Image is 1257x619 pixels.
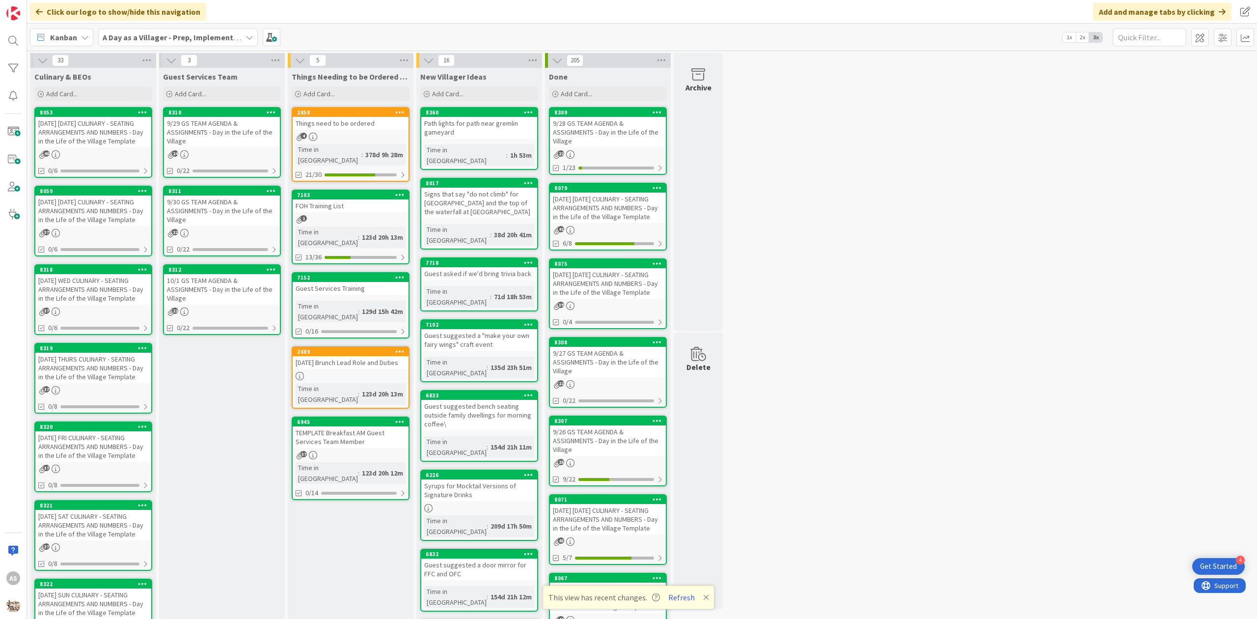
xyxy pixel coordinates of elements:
span: 37 [301,451,307,457]
div: 8075 [550,259,666,268]
div: 8059 [40,188,151,195]
span: 13/36 [305,252,322,262]
div: 7718 [421,258,537,267]
span: 6/8 [563,238,572,249]
div: 6945TEMPLATE Breakfast AM Guest Services Team Member [293,418,409,448]
div: [DATE] THURS CULINARY - SEATING ARRANGEMENTS AND NUMBERS - Day in the Life of the Village Template [35,353,151,383]
div: 8075[DATE] [DATE] CULINARY - SEATING ARRANGEMENTS AND NUMBERS - Day in the Life of the Village Te... [550,259,666,299]
div: 129d 15h 42m [359,306,406,317]
div: 154d 21h 12m [488,591,534,602]
span: : [487,591,488,602]
div: 8320[DATE] FRI CULINARY - SEATING ARRANGEMENTS AND NUMBERS - Day in the Life of the Village Template [35,422,151,462]
span: 0/22 [177,244,190,254]
div: 8360Path lights for path near gremlin gameyard [421,108,537,139]
div: 8320 [40,423,151,430]
div: Guest suggested bench seating outside family dwellings for morning coffee\ [421,400,537,430]
span: 37 [43,308,50,314]
span: : [487,442,488,452]
div: 8320 [35,422,151,431]
span: 0/8 [48,559,57,569]
div: 2858 [297,109,409,116]
span: 0/8 [48,480,57,490]
span: : [358,389,359,399]
span: 33 [52,55,69,66]
div: 9/26 GS TEAM AGENDA & ASSIGNMENTS - Day in the Life of the Village [550,425,666,456]
span: 37 [43,543,50,550]
span: Culinary & BEOs [34,72,91,82]
span: 39 [558,302,564,308]
div: [DATE] [DATE] CULINARY - SEATING ARRANGEMENTS AND NUMBERS - Day in the Life of the Village Template [35,117,151,147]
div: 8309 [550,108,666,117]
div: 7718 [426,259,537,266]
span: Things Needing to be Ordered - PUT IN CARD, Don't make new card [292,72,410,82]
div: 9/27 GS TEAM AGENDA & ASSIGNMENTS - Day in the Life of the Village [550,347,666,377]
span: 22 [558,150,564,157]
span: : [361,149,363,160]
div: Syrups for Mocktail Versions of Signature Drinks [421,479,537,501]
span: : [490,229,492,240]
div: 8053[DATE] [DATE] CULINARY - SEATING ARRANGEMENTS AND NUMBERS - Day in the Life of the Village Te... [35,108,151,147]
div: Time in [GEOGRAPHIC_DATA] [424,515,487,537]
div: 8322 [40,581,151,588]
input: Quick Filter... [1113,28,1186,46]
div: FOH Training List [293,199,409,212]
span: 37 [43,465,50,471]
div: 6833 [426,392,537,399]
div: 7152Guest Services Training [293,273,409,295]
div: Get Started [1200,562,1237,571]
div: 2858Things need to be ordered [293,108,409,130]
div: Signs that say "do not climb" for [GEOGRAPHIC_DATA] and the top of the waterfall at [GEOGRAPHIC_D... [421,188,537,218]
span: Support [21,1,45,13]
div: [DATE] [DATE] CULINARY - SEATING ARRANGEMENTS AND NUMBERS - Day in the Life of the Village Template [35,196,151,226]
div: 8059 [35,187,151,196]
span: 0/4 [563,317,572,327]
span: This view has recent changes. [548,591,660,603]
span: Add Card... [561,89,592,98]
span: 21/30 [305,169,322,180]
div: 7152 [293,273,409,282]
span: : [358,306,359,317]
div: 378d 9h 28m [363,149,406,160]
div: 8017 [421,179,537,188]
span: 0/8 [48,401,57,412]
div: 8312 [164,265,280,274]
div: 8309 [554,109,666,116]
div: 8310 [168,109,280,116]
span: 25 [558,459,564,465]
div: 8322 [35,580,151,589]
div: 6945 [297,419,409,425]
span: Add Card... [303,89,335,98]
span: 3x [1089,32,1102,42]
div: 1h 53m [508,150,534,161]
div: Guest suggested a door mirror for FFC and OFC [421,559,537,580]
div: 8067 [554,575,666,582]
div: Archive [685,82,711,93]
div: 71d 18h 53m [492,291,534,302]
div: 8319 [35,344,151,353]
span: : [358,468,359,478]
span: 9/22 [563,474,575,484]
div: 123d 20h 13m [359,232,406,243]
div: 8308 [554,339,666,346]
div: Time in [GEOGRAPHIC_DATA] [296,383,358,405]
span: 4 [301,133,307,139]
span: : [506,150,508,161]
div: 10/1 GS TEAM AGENDA & ASSIGNMENTS - Day in the Life of the Village [164,274,280,305]
button: Refresh [665,591,698,604]
div: 6832 [426,551,537,558]
div: 8071[DATE] [DATE] CULINARY - SEATING ARRANGEMENTS AND NUMBERS - Day in the Life of the Village Te... [550,495,666,535]
div: 8319 [40,345,151,352]
div: [DATE] [DATE] CULINARY - SEATING ARRANGEMENTS AND NUMBERS - Day in the Life of the Village Template [550,583,666,613]
span: 22 [172,229,178,235]
div: 2689 [297,348,409,355]
div: Time in [GEOGRAPHIC_DATA] [424,357,487,378]
div: 8310 [164,108,280,117]
span: 37 [43,386,50,393]
div: [DATE] [DATE] CULINARY - SEATING ARRANGEMENTS AND NUMBERS - Day in the Life of the Village Template [550,268,666,299]
span: 3 [181,55,197,66]
div: 2689 [293,347,409,356]
span: 24 [172,150,178,157]
div: 83089/27 GS TEAM AGENDA & ASSIGNMENTS - Day in the Life of the Village [550,338,666,377]
div: 8319[DATE] THURS CULINARY - SEATING ARRANGEMENTS AND NUMBERS - Day in the Life of the Village Tem... [35,344,151,383]
span: 40 [43,150,50,157]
